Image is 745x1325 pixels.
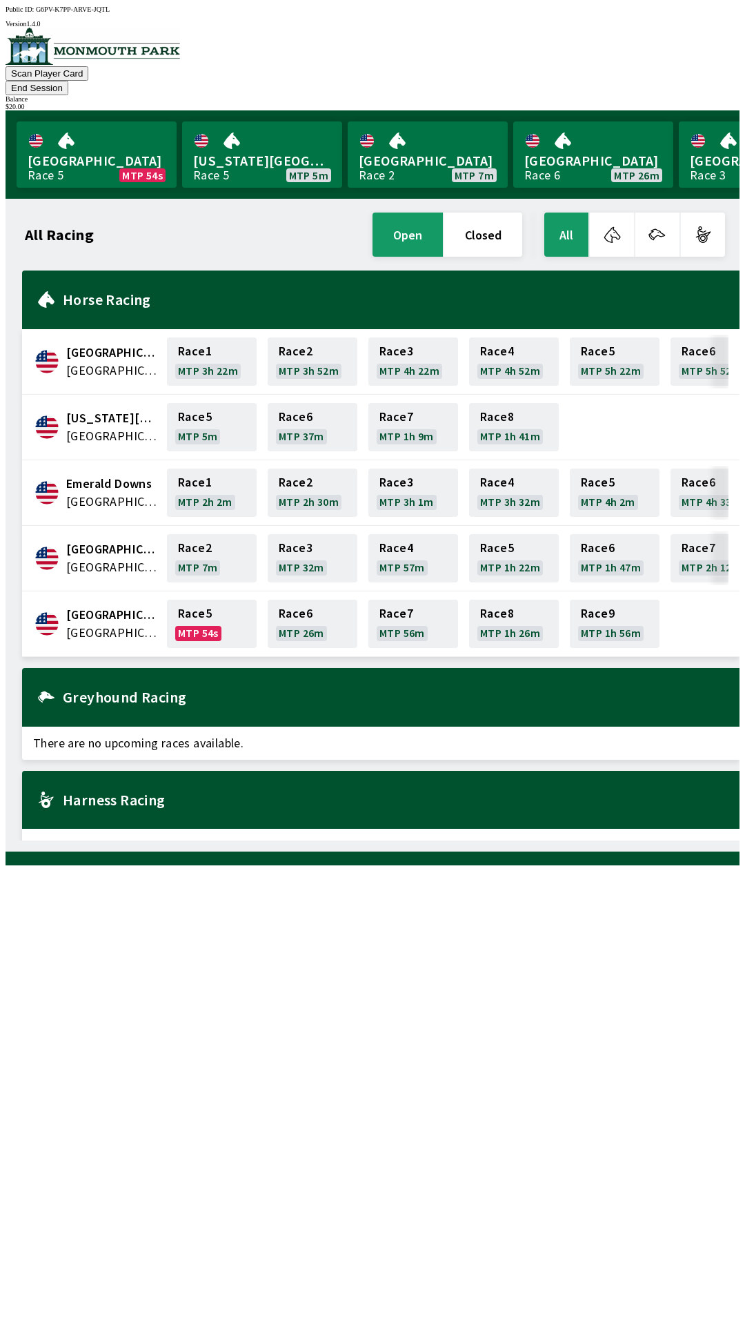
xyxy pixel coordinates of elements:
[581,542,615,553] span: Race 6
[6,81,68,95] button: End Session
[289,170,328,181] span: MTP 5m
[167,469,257,517] a: Race1MTP 2h 2m
[682,496,742,507] span: MTP 4h 33m
[455,170,494,181] span: MTP 7m
[279,431,324,442] span: MTP 37m
[66,624,159,642] span: United States
[581,496,635,507] span: MTP 4h 2m
[178,562,217,573] span: MTP 7m
[66,475,159,493] span: Emerald Downs
[279,411,312,422] span: Race 6
[368,469,458,517] a: Race3MTP 3h 1m
[178,542,212,553] span: Race 2
[368,534,458,582] a: Race4MTP 57m
[167,600,257,648] a: Race5MTP 54s
[379,431,434,442] span: MTP 1h 9m
[63,794,728,805] h2: Harness Racing
[480,627,540,638] span: MTP 1h 26m
[379,562,425,573] span: MTP 57m
[581,477,615,488] span: Race 5
[6,6,739,13] div: Public ID:
[570,469,659,517] a: Race5MTP 4h 2m
[167,403,257,451] a: Race5MTP 5m
[178,608,212,619] span: Race 5
[469,534,559,582] a: Race5MTP 1h 22m
[66,558,159,576] span: United States
[469,337,559,386] a: Race4MTP 4h 52m
[480,346,514,357] span: Race 4
[178,365,238,376] span: MTP 3h 22m
[368,403,458,451] a: Race7MTP 1h 9m
[682,542,715,553] span: Race 7
[581,562,641,573] span: MTP 1h 47m
[178,477,212,488] span: Race 1
[480,608,514,619] span: Race 8
[379,346,413,357] span: Race 3
[178,411,212,422] span: Race 5
[379,365,439,376] span: MTP 4h 22m
[614,170,659,181] span: MTP 26m
[66,427,159,445] span: United States
[544,213,588,257] button: All
[480,496,540,507] span: MTP 3h 32m
[6,95,739,103] div: Balance
[6,28,180,65] img: venue logo
[368,337,458,386] a: Race3MTP 4h 22m
[17,121,177,188] a: [GEOGRAPHIC_DATA]Race 5MTP 54s
[682,477,715,488] span: Race 6
[581,346,615,357] span: Race 5
[570,600,659,648] a: Race9MTP 1h 56m
[279,608,312,619] span: Race 6
[122,170,163,181] span: MTP 54s
[279,627,324,638] span: MTP 26m
[63,691,728,703] h2: Greyhound Racing
[480,411,514,422] span: Race 8
[63,294,728,305] h2: Horse Racing
[6,66,88,81] button: Scan Player Card
[581,608,615,619] span: Race 9
[279,346,312,357] span: Race 2
[480,562,540,573] span: MTP 1h 22m
[581,365,641,376] span: MTP 5h 22m
[279,542,312,553] span: Race 3
[469,469,559,517] a: Race4MTP 3h 32m
[480,365,540,376] span: MTP 4h 52m
[372,213,443,257] button: open
[268,600,357,648] a: Race6MTP 26m
[66,362,159,380] span: United States
[379,411,413,422] span: Race 7
[66,409,159,427] span: Delaware Park
[193,152,331,170] span: [US_STATE][GEOGRAPHIC_DATA]
[682,346,715,357] span: Race 6
[359,170,395,181] div: Race 2
[524,170,560,181] div: Race 6
[178,346,212,357] span: Race 1
[66,606,159,624] span: Monmouth Park
[25,229,94,240] h1: All Racing
[359,152,497,170] span: [GEOGRAPHIC_DATA]
[66,344,159,362] span: Canterbury Park
[28,170,63,181] div: Race 5
[178,496,232,507] span: MTP 2h 2m
[268,469,357,517] a: Race2MTP 2h 30m
[513,121,673,188] a: [GEOGRAPHIC_DATA]Race 6MTP 26m
[480,431,540,442] span: MTP 1h 41m
[268,534,357,582] a: Race3MTP 32m
[279,477,312,488] span: Race 2
[379,608,413,619] span: Race 7
[28,152,166,170] span: [GEOGRAPHIC_DATA]
[469,403,559,451] a: Race8MTP 1h 41m
[570,534,659,582] a: Race6MTP 1h 47m
[22,727,739,760] span: There are no upcoming races available.
[279,562,324,573] span: MTP 32m
[6,20,739,28] div: Version 1.4.0
[22,829,739,862] span: There are no upcoming races available.
[379,627,425,638] span: MTP 56m
[682,562,742,573] span: MTP 2h 12m
[279,365,339,376] span: MTP 3h 52m
[66,540,159,558] span: Fairmount Park
[690,170,726,181] div: Race 3
[368,600,458,648] a: Race7MTP 56m
[480,477,514,488] span: Race 4
[193,170,229,181] div: Race 5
